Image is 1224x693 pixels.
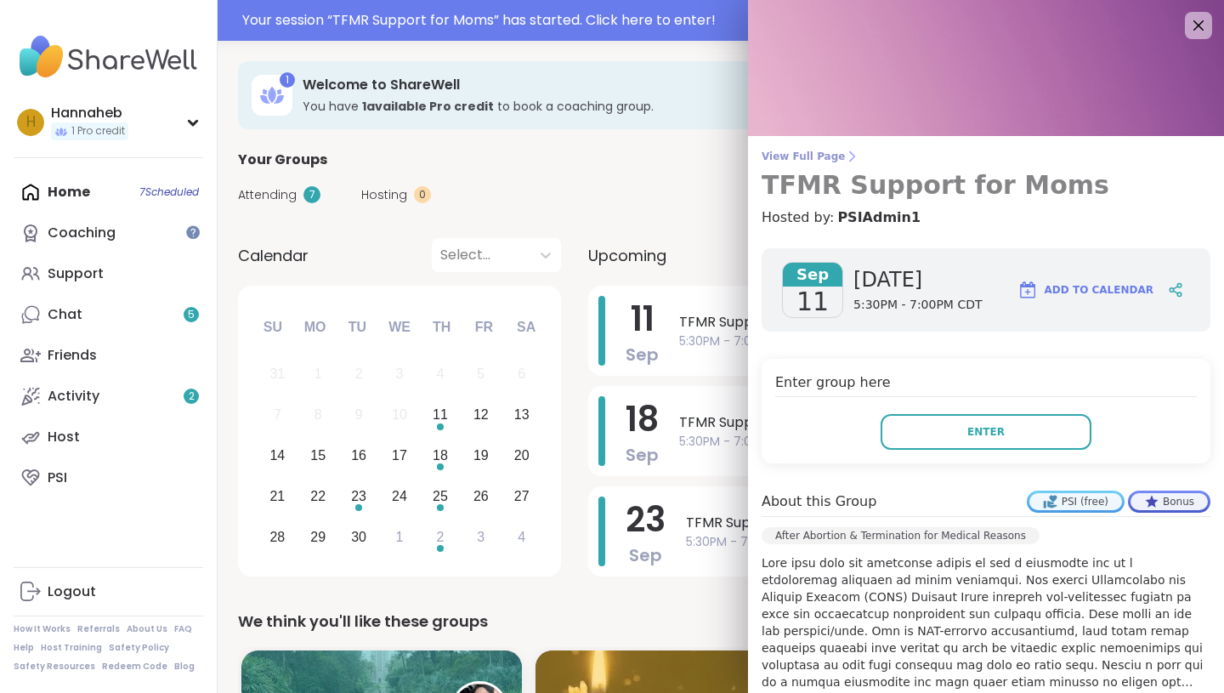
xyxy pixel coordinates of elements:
[274,403,281,426] div: 7
[967,424,1005,440] span: Enter
[269,444,285,467] div: 14
[14,294,203,335] a: Chat5
[41,642,102,654] a: Host Training
[48,346,97,365] div: Friends
[310,444,326,467] div: 15
[361,186,407,204] span: Hosting
[351,485,366,508] div: 23
[503,519,540,555] div: Choose Saturday, October 4th, 2025
[422,519,459,555] div: Choose Thursday, October 2nd, 2025
[259,478,296,514] div: Choose Sunday, September 21st, 2025
[382,438,418,474] div: Choose Wednesday, September 17th, 2025
[269,525,285,548] div: 28
[300,356,337,393] div: Not available Monday, September 1st, 2025
[679,433,1173,451] span: 5:30PM - 7:00PM CDT
[77,623,120,635] a: Referrals
[775,372,1197,397] h4: Enter group here
[503,356,540,393] div: Not available Saturday, September 6th, 2025
[259,519,296,555] div: Choose Sunday, September 28th, 2025
[518,525,525,548] div: 4
[686,533,1173,551] span: 5:30PM - 7:00PM CDT
[341,438,377,474] div: Choose Tuesday, September 16th, 2025
[341,397,377,434] div: Not available Tuesday, September 9th, 2025
[14,335,203,376] a: Friends
[300,397,337,434] div: Not available Monday, September 8th, 2025
[300,519,337,555] div: Choose Monday, September 29th, 2025
[1029,493,1122,510] div: PSI (free)
[1010,270,1161,310] button: Add to Calendar
[48,305,82,324] div: Chat
[626,496,666,543] span: 23
[26,111,36,133] span: H
[14,376,203,417] a: Activity2
[1130,493,1208,510] div: Bonus
[189,389,195,404] span: 2
[679,312,1173,332] span: TFMR Support for Moms
[477,362,484,385] div: 5
[186,225,200,239] iframe: Spotlight
[433,485,448,508] div: 25
[174,661,195,673] a: Blog
[473,403,489,426] div: 12
[473,444,489,467] div: 19
[382,478,418,514] div: Choose Wednesday, September 24th, 2025
[762,527,1040,544] div: After Abortion & Termination for Medical Reasons
[762,491,876,512] h4: About this Group
[341,478,377,514] div: Choose Tuesday, September 23rd, 2025
[422,397,459,434] div: Choose Thursday, September 11th, 2025
[300,478,337,514] div: Choose Monday, September 22nd, 2025
[382,356,418,393] div: Not available Wednesday, September 3rd, 2025
[14,661,95,673] a: Safety Resources
[310,485,326,508] div: 22
[626,343,659,366] span: Sep
[762,170,1210,201] h3: TFMR Support for Moms
[14,571,203,612] a: Logout
[14,623,71,635] a: How It Works
[314,362,322,385] div: 1
[14,417,203,457] a: Host
[631,295,654,343] span: 11
[392,485,407,508] div: 24
[238,150,327,170] span: Your Groups
[174,623,192,635] a: FAQ
[238,610,1204,633] div: We think you'll like these groups
[462,397,499,434] div: Choose Friday, September 12th, 2025
[433,444,448,467] div: 18
[392,403,407,426] div: 10
[242,10,1214,31] div: Your session “ TFMR Support for Moms ” has started. Click here to enter!
[503,478,540,514] div: Choose Saturday, September 27th, 2025
[423,309,461,346] div: Th
[686,513,1173,533] span: TFMR Support for Moms
[396,362,404,385] div: 3
[436,362,444,385] div: 4
[433,403,448,426] div: 11
[436,525,444,548] div: 2
[102,661,167,673] a: Redeem Code
[355,362,363,385] div: 2
[853,266,982,293] span: [DATE]
[259,356,296,393] div: Not available Sunday, August 31st, 2025
[392,444,407,467] div: 17
[71,124,125,139] span: 1 Pro credit
[303,76,1030,94] h3: Welcome to ShareWell
[507,309,545,346] div: Sa
[382,397,418,434] div: Not available Wednesday, September 10th, 2025
[48,224,116,242] div: Coaching
[762,150,1210,201] a: View Full PageTFMR Support for Moms
[351,525,366,548] div: 30
[382,519,418,555] div: Choose Wednesday, October 1st, 2025
[310,525,326,548] div: 29
[48,428,80,446] div: Host
[48,264,104,283] div: Support
[127,623,167,635] a: About Us
[629,543,662,567] span: Sep
[257,354,541,557] div: month 2025-09
[341,356,377,393] div: Not available Tuesday, September 2nd, 2025
[462,356,499,393] div: Not available Friday, September 5th, 2025
[396,525,404,548] div: 1
[422,438,459,474] div: Choose Thursday, September 18th, 2025
[837,207,921,228] a: PSIAdmin1
[314,403,322,426] div: 8
[514,444,530,467] div: 20
[796,287,829,317] span: 11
